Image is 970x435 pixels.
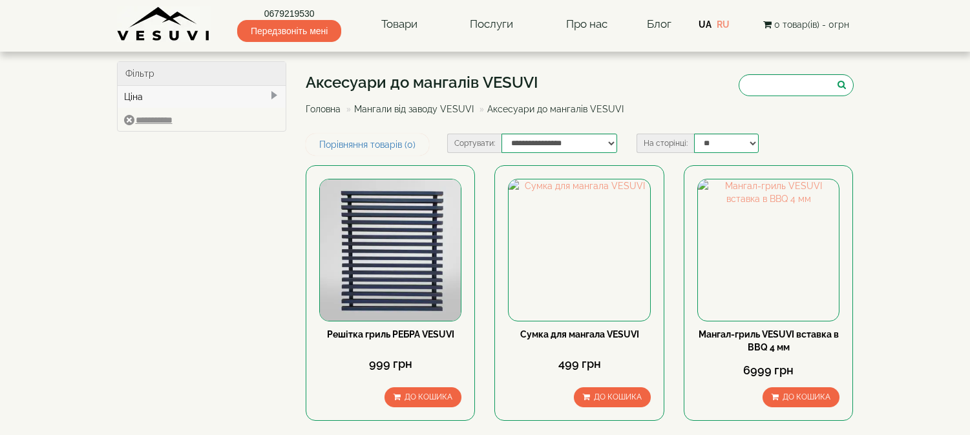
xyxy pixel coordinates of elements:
a: Мангал-гриль VESUVI вставка в BBQ 4 мм [699,329,839,352]
div: 6999 грн [697,362,839,379]
button: До кошика [763,387,839,407]
span: 0 товар(ів) - 0грн [774,19,849,30]
h1: Аксесуари до мангалів VESUVI [306,74,633,91]
a: Про нас [553,10,620,39]
img: Мангал-гриль VESUVI вставка в BBQ 4 мм [698,179,839,320]
span: До кошика [783,392,830,401]
img: Сумка для мангала VESUVI [509,179,649,320]
a: Товари [368,10,430,39]
div: 999 грн [319,356,461,372]
span: До кошика [405,392,452,401]
a: 0679219530 [237,7,341,20]
button: 0 товар(ів) - 0грн [759,17,853,32]
a: Порівняння товарів (0) [306,134,429,156]
li: Аксесуари до мангалів VESUVI [476,103,624,116]
a: Сумка для мангала VESUVI [520,329,639,339]
div: 499 грн [508,356,650,372]
label: На сторінці: [637,134,694,153]
img: Решітка гриль РЕБРА VESUVI [320,179,461,320]
a: Решітка гриль РЕБРА VESUVI [327,329,454,339]
div: Ціна [118,86,286,108]
label: Сортувати: [447,134,501,153]
a: Послуги [457,10,526,39]
a: UA [699,19,712,30]
a: RU [717,19,730,30]
span: Передзвоніть мені [237,20,341,42]
a: Головна [306,104,341,114]
img: Завод VESUVI [117,6,211,42]
a: Мангали від заводу VESUVI [354,104,474,114]
a: Блог [647,17,671,30]
button: До кошика [574,387,651,407]
span: До кошика [594,392,642,401]
div: Фільтр [118,62,286,86]
button: До кошика [385,387,461,407]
